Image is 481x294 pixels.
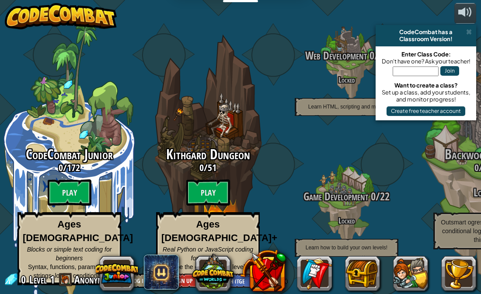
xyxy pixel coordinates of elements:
div: Want to create a class? [380,82,472,89]
span: Kithgard Dungeon [166,145,250,164]
span: Anonymous [74,273,115,287]
div: CodeCombat has a [379,28,473,35]
div: Don't have one? Ask your teacher! [380,58,472,65]
span: 172 [67,161,80,174]
span: Game Development [303,189,368,204]
span: Real Python or JavaScript coding for everyone [163,246,253,262]
button: Join [440,66,459,76]
strong: Ages [DEMOGRAPHIC_DATA] [23,219,133,243]
span: CodeCombat Junior [26,145,113,164]
span: Level [29,273,47,287]
span: Syntax, functions, parameters, strings, loops, conditionals [28,263,111,279]
span: 0 [59,161,63,174]
span: 51 [208,161,216,174]
div: Enter Class Code: [380,51,472,58]
img: CodeCombat - Learn how to code by playing a game [5,3,117,29]
strong: Ages [DEMOGRAPHIC_DATA]+ [161,219,277,243]
span: 0 [21,273,28,287]
button: Create free teacher account [387,106,465,116]
span: 0 [199,161,204,174]
btn: Play [48,179,91,206]
span: 22 [380,189,390,204]
span: 0 [474,161,479,174]
h3: / [277,191,416,203]
span: Web Development [305,48,367,63]
h3: / [139,162,277,173]
h3: / [277,50,416,62]
btn: Play [186,179,230,206]
span: 1 [50,273,55,287]
div: Set up a class, add your students, and monitor progress! [380,89,472,103]
button: Adjust volume [454,3,476,24]
span: 0 [368,189,376,204]
span: Learn HTML, scripting and more! [308,104,385,110]
h4: Locked [277,76,416,84]
div: Classroom Version! [379,35,473,42]
h4: Locked [277,217,416,225]
span: 0 [367,48,374,63]
span: Blocks or simple text coding for beginners [27,246,112,262]
span: Learn how to build your own levels! [306,245,387,251]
